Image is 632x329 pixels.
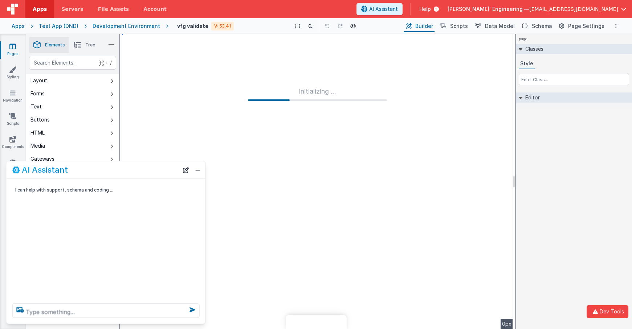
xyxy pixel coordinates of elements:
button: Buttons [26,113,119,126]
button: Builder [404,20,435,32]
button: [PERSON_NAME]' Engineering — [EMAIL_ADDRESS][DOMAIN_NAME] [448,5,626,13]
button: Layout [26,74,119,87]
h2: Classes [522,44,543,54]
button: Close [193,165,203,175]
button: Gateways [26,152,119,165]
input: Search Elements... [29,56,116,70]
button: Scripts [437,20,469,32]
span: Elements [45,42,65,48]
div: Media [30,142,45,149]
button: New Chat [181,165,191,175]
button: Dev Tools [587,305,628,318]
span: AI Assistant [369,5,398,13]
button: Forms [26,87,119,100]
div: Test App (DND) [39,22,78,30]
div: Gateways [30,155,54,163]
div: Initializing ... [248,86,387,101]
button: Style [519,58,535,69]
span: Help [419,5,431,13]
div: V: 53.41 [211,22,234,30]
span: Servers [61,5,83,13]
div: HTML [30,129,45,136]
button: Page Settings [556,20,606,32]
span: Tree [85,42,95,48]
h4: page [516,34,530,44]
span: [EMAIL_ADDRESS][DOMAIN_NAME] [529,5,618,13]
div: Text [30,103,42,110]
button: Data Model [472,20,516,32]
button: Schema [519,20,554,32]
div: --> [122,34,513,329]
button: Text [26,100,119,113]
button: Options [612,22,620,30]
h2: Editor [522,92,540,103]
input: Enter Class... [519,74,629,85]
div: Apps [12,22,25,30]
div: Forms [30,90,45,97]
button: Media [26,139,119,152]
button: AI Assistant [356,3,403,15]
div: Development Environment [93,22,160,30]
span: + / [99,56,112,70]
div: Layout [30,77,47,84]
span: Page Settings [568,22,604,30]
span: Scripts [450,22,468,30]
span: Schema [532,22,552,30]
span: Data Model [485,22,515,30]
p: I can help with support, schema and coding ... [15,186,178,194]
span: File Assets [98,5,129,13]
span: Apps [33,5,47,13]
span: Builder [415,22,433,30]
h4: vfg validate [177,23,208,29]
div: 0px [501,319,513,329]
span: [PERSON_NAME]' Engineering — [448,5,529,13]
div: Buttons [30,116,50,123]
h2: AI Assistant [22,165,68,174]
button: HTML [26,126,119,139]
